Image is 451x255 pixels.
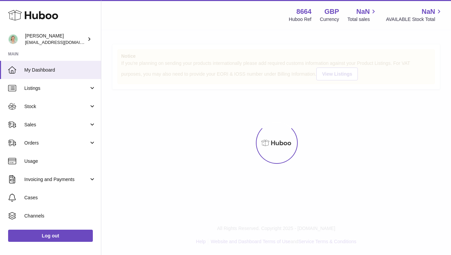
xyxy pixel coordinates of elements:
span: NaN [356,7,370,16]
span: Orders [24,140,89,146]
strong: GBP [324,7,339,16]
span: Usage [24,158,96,164]
span: NaN [422,7,435,16]
a: Log out [8,230,93,242]
span: Sales [24,122,89,128]
div: Currency [320,16,339,23]
img: hello@thefacialcuppingexpert.com [8,34,18,44]
span: Stock [24,103,89,110]
span: AVAILABLE Stock Total [386,16,443,23]
span: Total sales [347,16,377,23]
span: [EMAIL_ADDRESS][DOMAIN_NAME] [25,40,99,45]
div: [PERSON_NAME] [25,33,86,46]
a: NaN AVAILABLE Stock Total [386,7,443,23]
span: My Dashboard [24,67,96,73]
div: Huboo Ref [289,16,312,23]
a: NaN Total sales [347,7,377,23]
strong: 8664 [296,7,312,16]
span: Cases [24,195,96,201]
span: Invoicing and Payments [24,176,89,183]
span: Listings [24,85,89,92]
span: Channels [24,213,96,219]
